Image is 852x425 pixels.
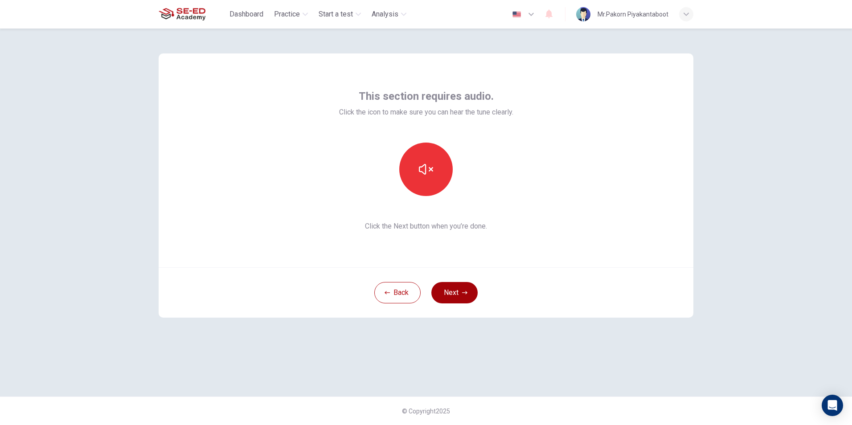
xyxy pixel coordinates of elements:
img: en [511,11,522,18]
button: Practice [270,6,311,22]
span: Analysis [372,9,398,20]
span: Practice [274,9,300,20]
span: Dashboard [229,9,263,20]
div: Mr.Pakorn Piyakantaboot [598,9,668,20]
span: © Copyright 2025 [402,408,450,415]
button: Back [374,282,421,303]
button: Analysis [368,6,410,22]
button: Next [431,282,478,303]
a: SE-ED Academy logo [159,5,226,23]
span: This section requires audio. [359,89,494,103]
span: Click the Next button when you’re done. [339,221,513,232]
span: Start a test [319,9,353,20]
button: Start a test [315,6,365,22]
div: Open Intercom Messenger [822,395,843,416]
span: Click the icon to make sure you can hear the tune clearly. [339,107,513,118]
button: Dashboard [226,6,267,22]
img: SE-ED Academy logo [159,5,205,23]
img: Profile picture [576,7,590,21]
